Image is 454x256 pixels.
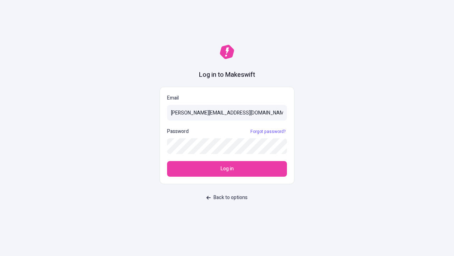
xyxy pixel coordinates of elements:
[199,70,255,80] h1: Log in to Makeswift
[249,129,287,134] a: Forgot password?
[202,191,252,204] button: Back to options
[167,161,287,177] button: Log in
[221,165,234,173] span: Log in
[214,194,248,202] span: Back to options
[167,94,287,102] p: Email
[167,128,189,135] p: Password
[167,105,287,121] input: Email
